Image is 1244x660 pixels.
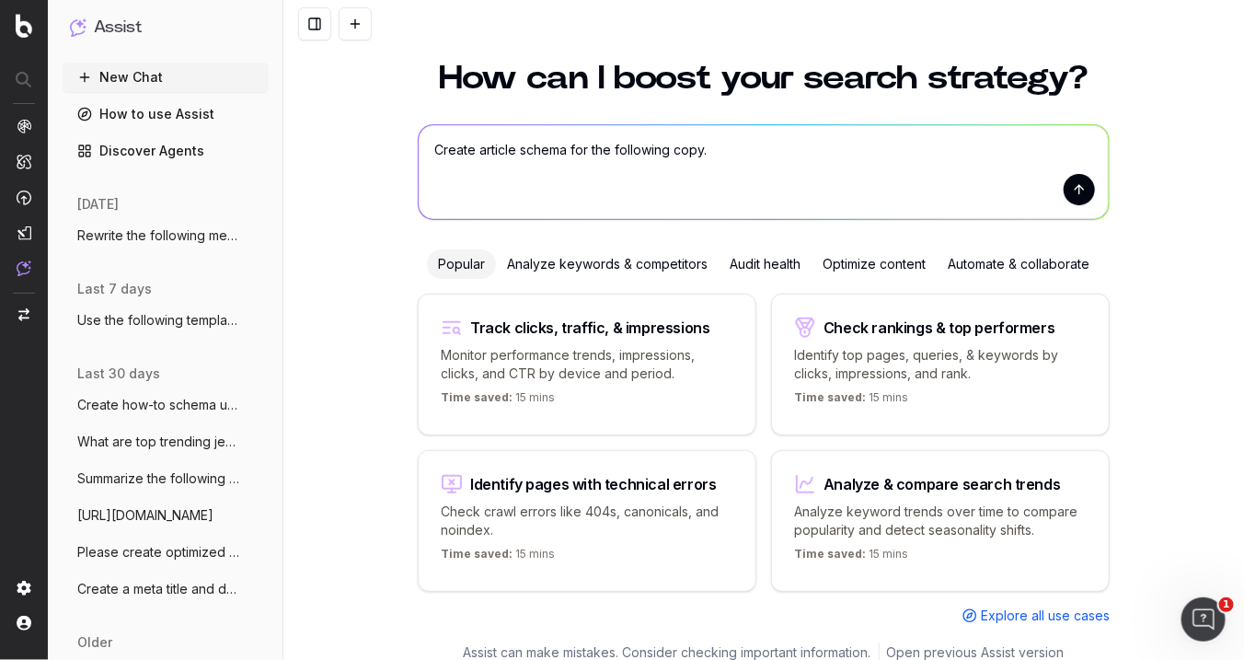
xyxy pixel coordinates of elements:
[77,543,239,562] span: Please create optimized titles and descr
[77,311,239,330] span: Use the following template: SEO Summary
[441,346,733,383] p: Monitor performance trends, impressions, clicks, and CTR by device and period.
[70,18,86,36] img: Assist
[419,125,1109,219] textarea: Create article schema for the following copy.
[441,547,555,569] p: 15 mins
[418,62,1110,95] h1: How can I boost your search strategy?
[441,390,513,404] span: Time saved:
[937,249,1100,279] div: Automate & collaborate
[17,616,31,631] img: My account
[1181,597,1226,642] iframe: Intercom live chat
[77,633,112,652] span: older
[63,136,269,166] a: Discover Agents
[794,547,866,561] span: Time saved:
[63,306,269,335] button: Use the following template: SEO Summary
[794,547,908,569] p: 15 mins
[77,280,152,298] span: last 7 days
[77,433,239,451] span: What are top trending jewelry product ty
[94,15,142,41] h1: Assist
[794,346,1087,383] p: Identify top pages, queries, & keywords by clicks, impressions, and rank.
[470,320,710,335] div: Track clicks, traffic, & impressions
[427,249,496,279] div: Popular
[441,390,555,412] p: 15 mins
[63,99,269,129] a: How to use Assist
[441,547,513,561] span: Time saved:
[17,190,31,205] img: Activation
[77,469,239,488] span: Summarize the following from a results p
[17,226,31,240] img: Studio
[63,574,269,604] button: Create a meta title and description for
[63,390,269,420] button: Create how-to schema using the following
[63,63,269,92] button: New Chat
[77,195,119,214] span: [DATE]
[63,501,269,530] button: [URL][DOMAIN_NAME]
[719,249,812,279] div: Audit health
[962,607,1110,625] a: Explore all use cases
[470,477,717,492] div: Identify pages with technical errors
[794,390,866,404] span: Time saved:
[794,503,1087,539] p: Analyze keyword trends over time to compare popularity and detect seasonality shifts.
[77,396,239,414] span: Create how-to schema using the following
[18,308,29,321] img: Switch project
[77,365,160,383] span: last 30 days
[794,390,908,412] p: 15 mins
[17,154,31,169] img: Intelligence
[441,503,733,539] p: Check crawl errors like 404s, canonicals, and noindex.
[1219,597,1234,612] span: 1
[63,221,269,250] button: Rewrite the following meta description u
[70,15,261,41] button: Assist
[17,119,31,133] img: Analytics
[77,580,239,598] span: Create a meta title and description for
[812,249,937,279] div: Optimize content
[63,538,269,567] button: Please create optimized titles and descr
[824,320,1055,335] div: Check rankings & top performers
[17,261,31,276] img: Assist
[981,607,1110,625] span: Explore all use cases
[17,581,31,596] img: Setting
[824,477,1061,492] div: Analyze & compare search trends
[16,14,32,38] img: Botify logo
[77,226,239,245] span: Rewrite the following meta description u
[63,464,269,493] button: Summarize the following from a results p
[496,249,719,279] div: Analyze keywords & competitors
[63,427,269,457] button: What are top trending jewelry product ty
[77,506,213,525] span: [URL][DOMAIN_NAME]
